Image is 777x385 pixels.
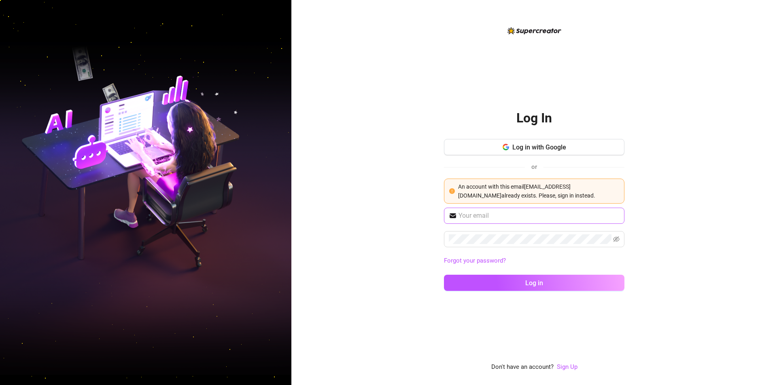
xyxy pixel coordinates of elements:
span: eye-invisible [613,236,620,242]
button: Log in [444,275,624,291]
span: exclamation-circle [449,188,455,194]
h2: Log In [516,110,552,126]
a: Forgot your password? [444,257,506,264]
img: logo-BBDzfeDw.svg [507,27,561,34]
a: Sign Up [557,363,577,370]
span: Log in with Google [512,143,566,151]
span: Don't have an account? [491,362,554,372]
span: or [531,163,537,170]
input: Your email [459,211,620,221]
a: Forgot your password? [444,256,624,266]
button: Log in with Google [444,139,624,155]
span: Log in [525,279,543,287]
span: An account with this email [EMAIL_ADDRESS][DOMAIN_NAME] already exists. Please, sign in instead. [458,183,595,199]
a: Sign Up [557,362,577,372]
